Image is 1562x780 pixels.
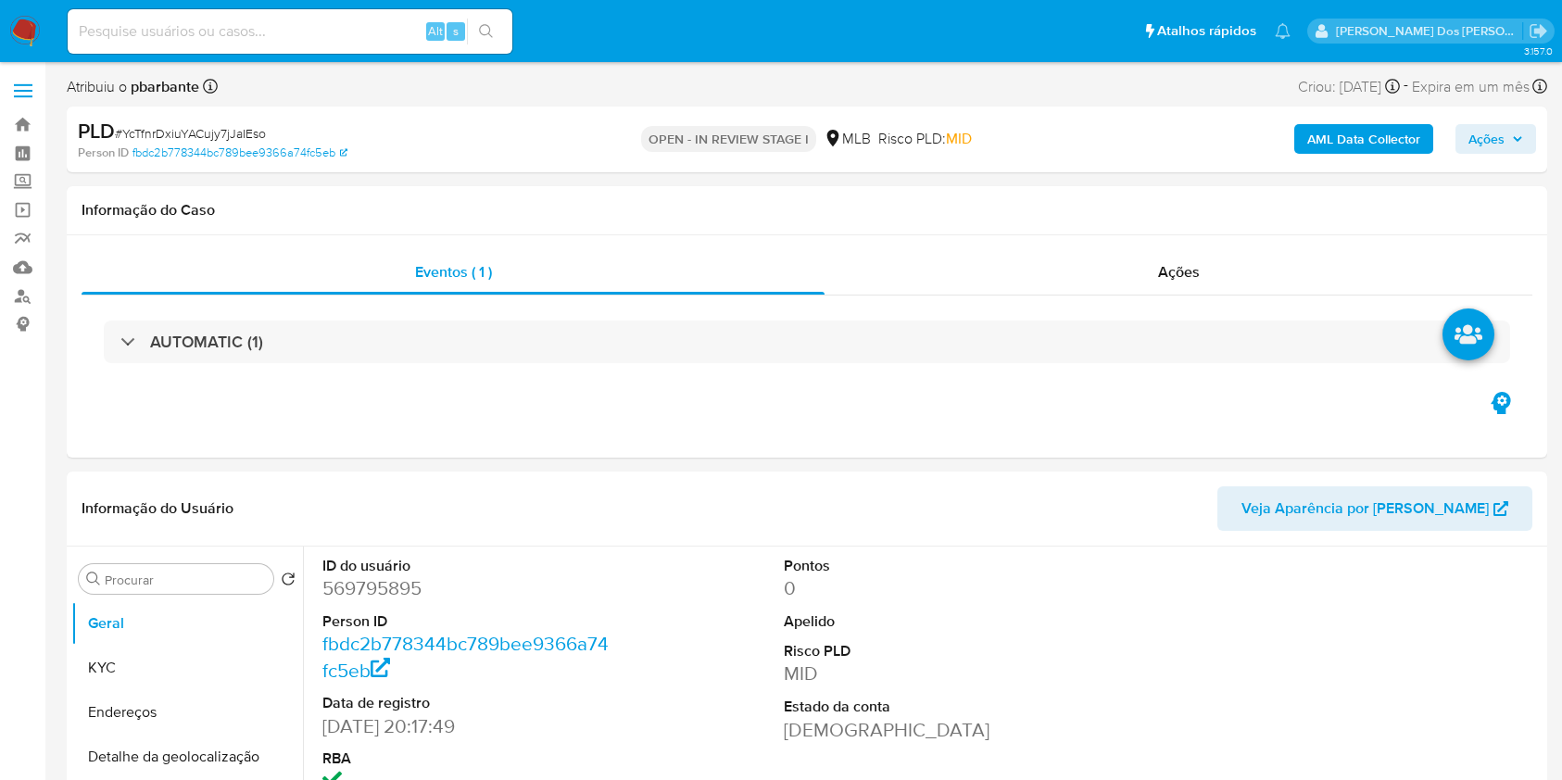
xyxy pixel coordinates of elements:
button: Procurar [86,572,101,586]
button: Veja Aparência por [PERSON_NAME] [1217,486,1532,531]
dt: Estado da conta [784,697,1073,717]
p: priscilla.barbante@mercadopago.com.br [1336,22,1523,40]
a: Notificações [1275,23,1291,39]
div: MLB [824,129,871,149]
span: # YcTfnrDxiuYACujy7jJaIEso [115,124,266,143]
b: Person ID [78,145,129,161]
span: Ações [1468,124,1505,154]
dt: RBA [322,749,611,769]
button: Ações [1455,124,1536,154]
dd: [DEMOGRAPHIC_DATA] [784,717,1073,743]
span: Risco PLD: [878,129,972,149]
span: Atribuiu o [67,77,199,97]
dt: ID do usuário [322,556,611,576]
button: Geral [71,601,303,646]
span: Ações [1158,261,1200,283]
span: Atalhos rápidos [1157,21,1256,41]
b: AML Data Collector [1307,124,1420,154]
span: Eventos ( 1 ) [415,261,492,283]
dt: Risco PLD [784,641,1073,661]
span: s [453,22,459,40]
input: Pesquise usuários ou casos... [68,19,512,44]
h3: AUTOMATIC (1) [150,332,263,352]
div: Criou: [DATE] [1298,74,1400,99]
h1: Informação do Caso [82,201,1532,220]
dd: MID [784,660,1073,686]
span: Veja Aparência por [PERSON_NAME] [1241,486,1489,531]
h1: Informação do Usuário [82,499,233,518]
dd: 0 [784,575,1073,601]
a: Sair [1529,21,1548,41]
button: Endereços [71,690,303,735]
a: fbdc2b778344bc789bee9366a74fc5eb [322,630,609,683]
dd: 569795895 [322,575,611,601]
div: AUTOMATIC (1) [104,321,1510,363]
b: pbarbante [127,76,199,97]
dd: [DATE] 20:17:49 [322,713,611,739]
input: Procurar [105,572,266,588]
p: OPEN - IN REVIEW STAGE I [641,126,816,152]
button: KYC [71,646,303,690]
dt: Data de registro [322,693,611,713]
dt: Pontos [784,556,1073,576]
a: fbdc2b778344bc789bee9366a74fc5eb [132,145,347,161]
button: Retornar ao pedido padrão [281,572,296,592]
button: AML Data Collector [1294,124,1433,154]
span: Alt [428,22,443,40]
dt: Person ID [322,611,611,632]
dt: Apelido [784,611,1073,632]
b: PLD [78,116,115,145]
span: Expira em um mês [1412,77,1530,97]
span: MID [946,128,972,149]
button: search-icon [467,19,505,44]
button: Detalhe da geolocalização [71,735,303,779]
span: - [1404,74,1408,99]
